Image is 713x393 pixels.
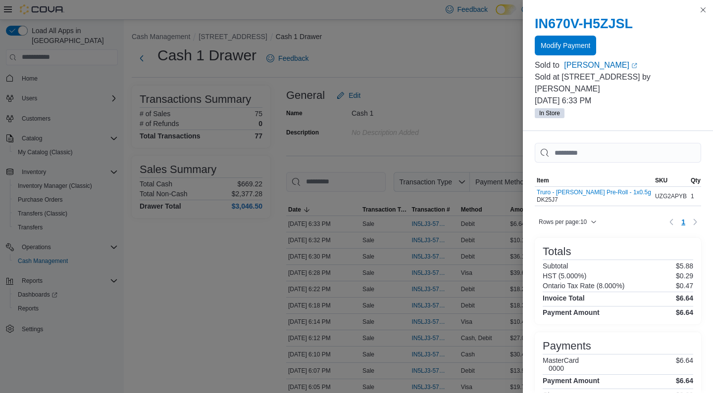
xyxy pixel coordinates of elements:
[549,364,579,372] h6: 0000
[543,356,579,364] h6: MasterCard
[543,340,591,352] h3: Payments
[543,282,625,290] h6: Ontario Tax Rate (8.000%)
[653,175,689,186] button: SKU
[564,59,701,71] a: [PERSON_NAME]External link
[543,294,585,302] h4: Invoice Total
[689,216,701,228] button: Next page
[535,36,596,55] button: Modify Payment
[541,41,590,50] span: Modify Payment
[676,262,693,270] p: $5.88
[676,282,693,290] p: $0.47
[676,377,693,385] h4: $6.64
[543,377,600,385] h4: Payment Amount
[543,308,600,316] h4: Payment Amount
[537,176,549,184] span: Item
[543,246,571,258] h3: Totals
[535,108,564,118] span: In Store
[535,59,562,71] div: Sold to
[689,190,703,202] div: 1
[665,216,677,228] button: Previous page
[655,176,667,184] span: SKU
[535,16,701,32] h2: IN670V-H5ZJSL
[631,63,637,69] svg: External link
[681,217,685,227] span: 1
[535,216,601,228] button: Rows per page:10
[691,176,701,184] span: Qty
[655,192,687,200] span: UZG2APYB
[697,4,709,16] button: Close this dialog
[665,214,701,230] nav: Pagination for table: MemoryTable from EuiInMemoryTable
[543,272,586,280] h6: HST (5.000%)
[677,214,689,230] ul: Pagination for table: MemoryTable from EuiInMemoryTable
[677,214,689,230] button: Page 1 of 1
[543,262,568,270] h6: Subtotal
[539,109,560,118] span: In Store
[535,71,701,95] p: Sold at [STREET_ADDRESS] by [PERSON_NAME]
[689,175,703,186] button: Qty
[537,189,651,196] button: Truro - [PERSON_NAME] Pre-Roll - 1x0.5g
[676,294,693,302] h4: $6.64
[537,189,651,204] div: DK25J7
[535,175,653,186] button: Item
[535,95,701,107] p: [DATE] 6:33 PM
[535,143,701,163] input: This is a search bar. As you type, the results lower in the page will automatically filter.
[676,272,693,280] p: $0.29
[539,218,587,226] span: Rows per page : 10
[676,308,693,316] h4: $6.64
[676,356,693,372] p: $6.64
